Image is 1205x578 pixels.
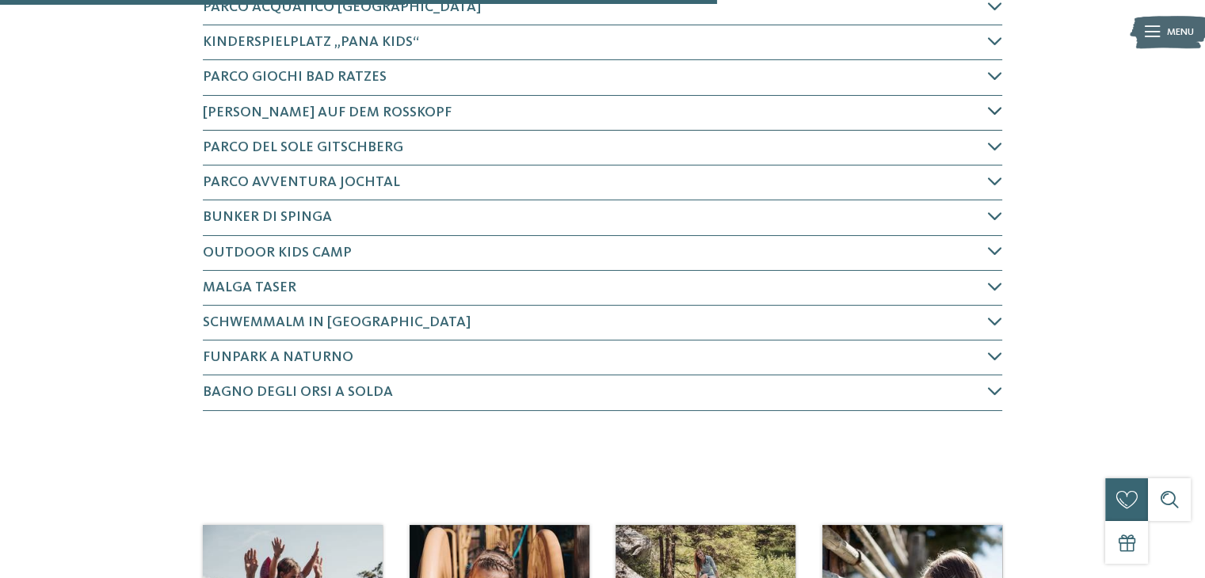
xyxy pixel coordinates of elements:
span: Malga Taser [203,280,296,295]
span: [PERSON_NAME] auf dem Rosskopf [203,105,452,120]
span: Funpark a Naturno [203,350,353,364]
span: Parco avventura Jochtal [203,175,400,189]
span: Parco del sole Gitschberg [203,140,403,154]
span: Bagno degli orsi a Solda [203,385,393,399]
span: Parco giochi Bad Ratzes [203,70,387,84]
span: Schwemmalm in [GEOGRAPHIC_DATA] [203,315,471,329]
span: Bunker di Spinga [203,210,332,224]
span: Kinderspielplatz „Pana Kids“ [203,35,419,49]
span: Outdoor Kids Camp [203,245,352,260]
